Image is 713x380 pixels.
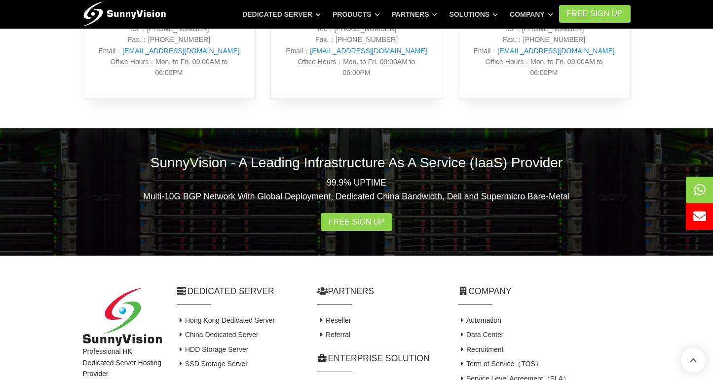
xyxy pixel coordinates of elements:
[98,23,240,78] p: Tel.：[PHONE_NUMBER] Fax.：[PHONE_NUMBER] Email： Office Hours：Mon. to Fri. 09:00AM to 06:00PM
[317,285,443,298] h2: Partners
[286,23,428,78] p: Tel.：[PHONE_NUMBER] Fax.：[PHONE_NUMBER] Email： Office Hours：Mon. to Fri. 09:00AM to 06:00PM
[83,288,162,346] img: SunnyVision Limited
[458,285,631,298] h2: Company
[317,352,443,365] h2: Enterprise Solution
[177,316,275,324] a: Hong Kong Dedicated Server
[321,213,392,231] a: Free Sign Up
[177,345,249,353] a: HDD Storage Server
[177,360,248,368] a: SSD Storage Server
[333,5,380,23] a: Products
[497,47,614,55] a: [EMAIL_ADDRESS][DOMAIN_NAME]
[458,331,504,339] a: Data Center
[310,47,427,55] a: [EMAIL_ADDRESS][DOMAIN_NAME]
[392,5,438,23] a: Partners
[83,153,631,172] h2: SunnyVision - A Leading Infrastructure As A Service (IaaS) Provider
[317,331,350,339] a: Referral
[242,5,321,23] a: Dedicated Server
[458,360,542,368] a: Term of Service（TOS）
[458,345,504,353] a: Recruitment
[177,285,302,298] h2: Dedicated Server
[559,5,631,23] a: FREE Sign Up
[122,47,239,55] a: [EMAIL_ADDRESS][DOMAIN_NAME]
[458,316,501,324] a: Automation
[510,5,553,23] a: Company
[83,176,631,203] p: 99.9% UPTIME Multi-10G BGP Network With Global Deployment, Dedicated China Bandwidth, Dell and Su...
[473,23,615,78] p: Tel.：[PHONE_NUMBER] Fax.：[PHONE_NUMBER] Email： Office Hours：Mon. to Fri. 09:00AM to 06:00PM
[177,331,259,339] a: China Dedicated Server
[317,316,351,324] a: Reseller
[449,5,498,23] a: Solutions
